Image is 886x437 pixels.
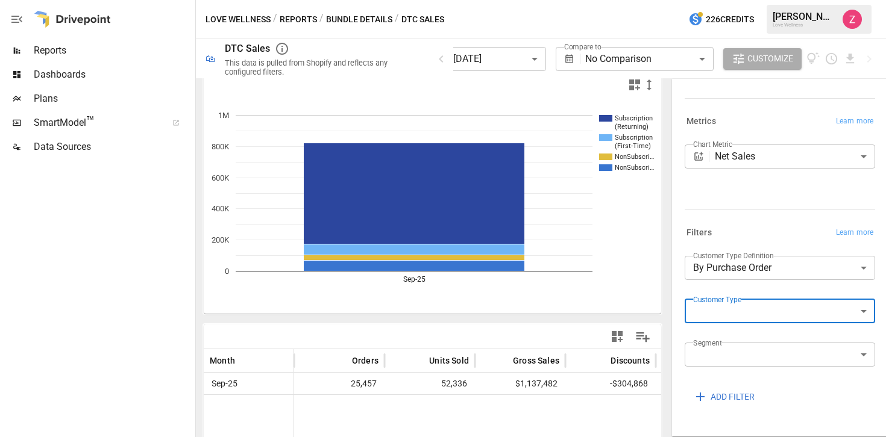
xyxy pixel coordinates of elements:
span: Sep-25 [210,373,287,394]
text: 800K [212,142,230,151]
text: Subscription [615,114,653,122]
button: View documentation [806,48,820,70]
span: Units Sold [429,355,469,367]
div: By Purchase Order [685,256,875,280]
label: Customer Type Definition [693,250,774,261]
span: ADD FILTER [711,389,755,404]
span: 226 Credits [706,12,754,27]
span: Customize [747,51,793,66]
div: [PERSON_NAME] [773,11,835,22]
div: / [273,12,277,27]
span: Plans [34,91,193,106]
div: 🛍 [206,53,215,64]
text: NonSubscri… [615,153,654,161]
button: Schedule report [825,52,838,66]
button: Manage Columns [629,323,656,350]
div: Net Sales [715,144,875,169]
h6: Filters [686,226,712,240]
button: Zoe Keller [835,2,869,36]
text: Sep-25 [403,275,426,284]
div: / [319,12,324,27]
button: Sort [411,352,428,369]
div: No Comparison [585,47,713,71]
img: Zoe Keller [843,10,862,29]
button: Sort [495,352,512,369]
span: -$304,868 [571,373,650,394]
label: Chart Metric [693,139,732,149]
text: 600K [212,173,230,182]
button: Customize [723,48,802,70]
button: Sort [236,352,253,369]
span: Dashboards [34,67,193,82]
label: Compare to [564,42,602,52]
text: (Returning) [615,123,649,131]
text: 1M [218,111,229,120]
text: NonSubscri… [615,164,654,172]
div: DTC Sales [225,43,270,54]
text: 0 [225,267,229,276]
span: $1,137,482 [481,373,559,394]
div: This data is pulled from Shopify and reflects any configured filters. [225,58,419,76]
span: Learn more [836,227,873,239]
span: ™ [86,114,95,129]
button: Reports [280,12,317,27]
button: Bundle Details [326,12,392,27]
span: Reports [34,43,193,58]
div: Love Wellness [773,22,835,28]
span: Orders [352,355,379,367]
text: (First-Time) [615,142,651,150]
button: 226Credits [683,8,759,31]
button: Download report [843,52,857,66]
button: ADD FILTER [685,386,763,408]
label: Segment [693,338,721,348]
span: SmartModel [34,116,159,130]
svg: A chart. [204,97,661,314]
button: Sort [592,352,609,369]
div: / [395,12,399,27]
span: 25,457 [300,373,379,394]
text: Subscription [615,134,653,141]
text: 200K [212,235,230,244]
span: Gross Sales [513,355,559,367]
span: Discounts [611,355,650,367]
text: 400K [212,204,230,213]
button: Love Wellness [206,12,271,27]
label: Customer Type [693,294,741,305]
span: 52,336 [391,373,469,394]
span: Data Sources [34,140,193,154]
div: [DATE] - [DATE] [418,47,545,71]
button: Sort [334,352,351,369]
span: Learn more [836,116,873,128]
span: Month [210,355,235,367]
h6: Metrics [686,115,716,128]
